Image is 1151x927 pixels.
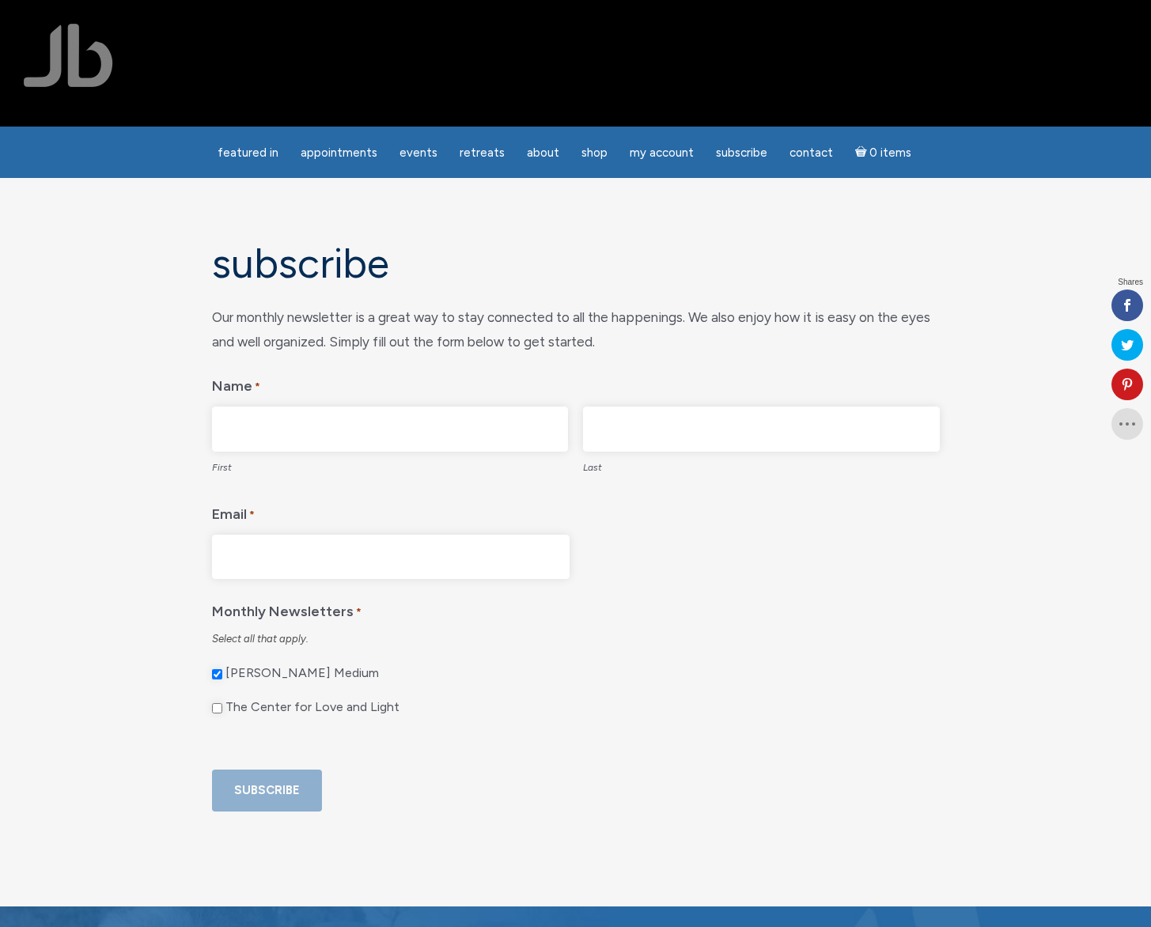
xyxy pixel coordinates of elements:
span: Shop [581,146,608,160]
a: Subscribe [706,138,777,168]
h1: Subscribe [212,241,940,286]
a: Retreats [450,138,514,168]
span: 0 items [869,147,911,159]
a: featured in [208,138,288,168]
a: Shop [572,138,617,168]
a: Cart0 items [846,136,922,168]
span: featured in [218,146,278,160]
legend: Name [212,366,940,400]
span: Subscribe [716,146,767,160]
span: About [527,146,559,160]
label: [PERSON_NAME] Medium [225,665,379,682]
a: Contact [780,138,842,168]
a: Events [390,138,447,168]
div: Our monthly newsletter is a great way to stay connected to all the happenings. We also enjoy how ... [212,305,940,354]
label: The Center for Love and Light [225,699,399,716]
img: Jamie Butler. The Everyday Medium [24,24,113,87]
a: About [517,138,569,168]
a: Appointments [291,138,387,168]
label: Email [212,494,255,528]
span: Shares [1118,278,1143,286]
a: My Account [620,138,703,168]
span: Events [399,146,437,160]
span: Contact [789,146,833,160]
label: First [212,452,569,480]
i: Cart [855,146,870,160]
span: Retreats [460,146,505,160]
span: Appointments [301,146,377,160]
label: Last [583,452,940,480]
div: Select all that apply. [212,632,940,646]
span: My Account [630,146,694,160]
legend: Monthly Newsletters [212,592,940,626]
